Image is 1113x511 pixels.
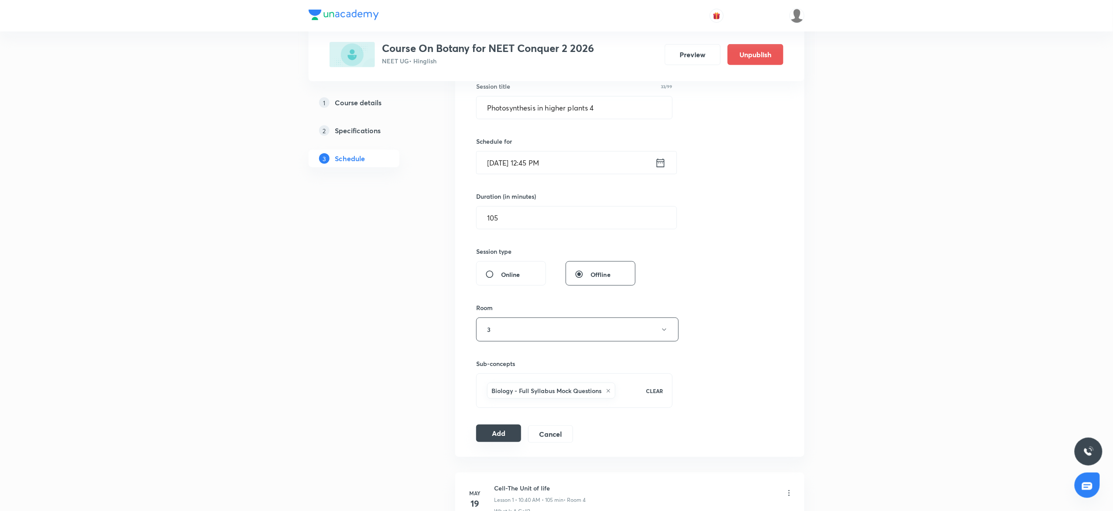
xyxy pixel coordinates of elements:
p: 2 [319,125,330,136]
img: avatar [713,12,721,20]
button: Unpublish [728,44,783,65]
img: 372901DA-8C03-4A4A-BC62-B401117AEBBF_plus.png [330,42,375,67]
span: Offline [591,270,611,279]
h6: Session type [476,247,512,256]
input: A great title is short, clear and descriptive [477,97,672,119]
h6: Duration (in minutes) [476,192,536,201]
button: Add [476,425,521,442]
h4: 19 [466,497,484,510]
p: CLEAR [646,387,663,395]
span: Online [501,270,520,279]
p: 1 [319,97,330,108]
img: Company Logo [309,10,379,20]
button: Cancel [528,425,573,443]
p: Lesson 1 • 10:40 AM • 105 min [494,496,563,504]
h5: Course details [335,97,381,108]
h6: Session title [476,82,510,91]
h6: Room [476,303,493,312]
a: Company Logo [309,10,379,22]
p: 3 [319,153,330,164]
button: avatar [710,9,724,23]
button: 3 [476,318,679,342]
h6: Sub-concepts [476,359,673,368]
h6: Cell-The Unit of life [494,483,586,493]
p: • Room 4 [563,496,586,504]
input: 105 [477,207,677,229]
button: Preview [665,44,721,65]
h6: Schedule for [476,137,673,146]
img: ttu [1083,446,1094,457]
h5: Schedule [335,153,365,164]
a: 1Course details [309,94,427,111]
img: Shivank [790,8,804,23]
p: NEET UG • Hinglish [382,56,594,66]
h5: Specifications [335,125,381,136]
h6: Biology - Full Syllabus Mock Questions [491,386,601,395]
h3: Course On Botany for NEET Conquer 2 2026 [382,42,594,55]
a: 2Specifications [309,122,427,139]
p: 33/99 [661,84,673,89]
h6: May [466,489,484,497]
